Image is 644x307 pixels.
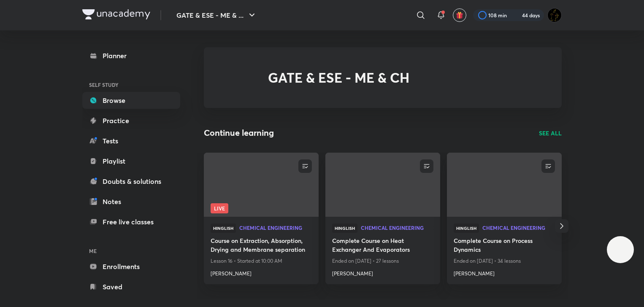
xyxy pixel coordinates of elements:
[332,224,357,233] span: Hinglish
[204,127,274,139] h2: Continue learning
[82,278,180,295] a: Saved
[454,256,555,267] p: Ended on [DATE] • 34 lessons
[447,153,562,217] a: new-thumbnail
[454,236,555,256] a: Complete Course on Process Dynamics
[615,245,625,255] img: ttu
[82,9,150,19] img: Company Logo
[82,132,180,149] a: Tests
[512,11,520,19] img: streak
[361,225,433,231] a: Chemical Engineering
[239,225,312,231] a: Chemical Engineering
[482,225,555,231] a: Chemical Engineering
[332,267,433,277] a: [PERSON_NAME]
[211,236,312,256] a: Course on Extraction, Absorption, Drying and Membrane separation
[204,153,319,217] a: new-thumbnailLive
[446,152,563,217] img: new-thumbnail
[82,244,180,258] h6: ME
[456,11,463,19] img: avatar
[171,7,262,24] button: GATE & ESE - ME & ...
[203,152,319,217] img: new-thumbnail
[454,267,555,277] a: [PERSON_NAME]
[82,173,180,190] a: Doubts & solutions
[454,224,479,233] span: Hinglish
[82,193,180,210] a: Notes
[82,112,180,129] a: Practice
[82,92,180,109] a: Browse
[211,267,312,277] a: [PERSON_NAME]
[82,213,180,230] a: Free live classes
[547,8,562,22] img: Ranit Maity01
[211,256,312,267] p: Lesson 16 • Started at 10:00 AM
[324,152,441,217] img: new-thumbnail
[82,258,180,275] a: Enrollments
[453,8,466,22] button: avatar
[82,153,180,170] a: Playlist
[539,129,562,137] a: SEE ALL
[82,78,180,92] h6: SELF STUDY
[224,64,251,91] img: GATE & ESE - ME & CH
[268,70,409,86] h2: GATE & ESE - ME & CH
[332,236,433,256] a: Complete Course on Heat Exchanger And Evaporators
[211,203,228,213] span: Live
[325,153,440,217] a: new-thumbnail
[82,9,150,22] a: Company Logo
[332,256,433,267] p: Ended on [DATE] • 27 lessons
[211,224,236,233] span: Hinglish
[82,47,180,64] a: Planner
